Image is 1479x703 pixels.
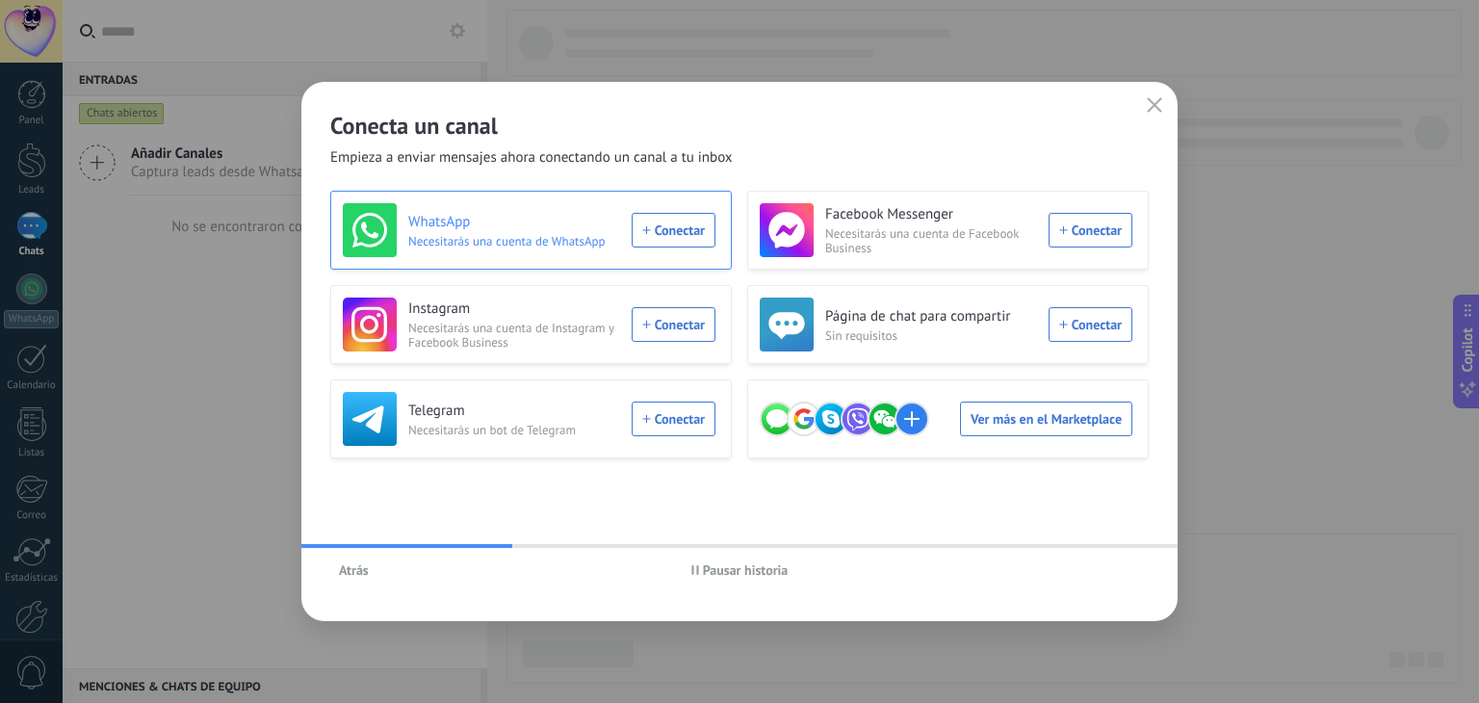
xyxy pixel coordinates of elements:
[339,563,369,577] span: Atrás
[330,148,733,168] span: Empieza a enviar mensajes ahora conectando un canal a tu inbox
[408,234,620,248] span: Necesitarás una cuenta de WhatsApp
[825,226,1037,255] span: Necesitarás una cuenta de Facebook Business
[408,402,620,421] h3: Telegram
[825,205,1037,224] h3: Facebook Messenger
[408,299,620,319] h3: Instagram
[408,321,620,350] span: Necesitarás una cuenta de Instagram y Facebook Business
[825,307,1037,326] h3: Página de chat para compartir
[683,556,797,585] button: Pausar historia
[703,563,789,577] span: Pausar historia
[330,556,377,585] button: Atrás
[330,111,1149,141] h2: Conecta un canal
[408,423,620,437] span: Necesitarás un bot de Telegram
[825,328,1037,343] span: Sin requisitos
[408,213,620,232] h3: WhatsApp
